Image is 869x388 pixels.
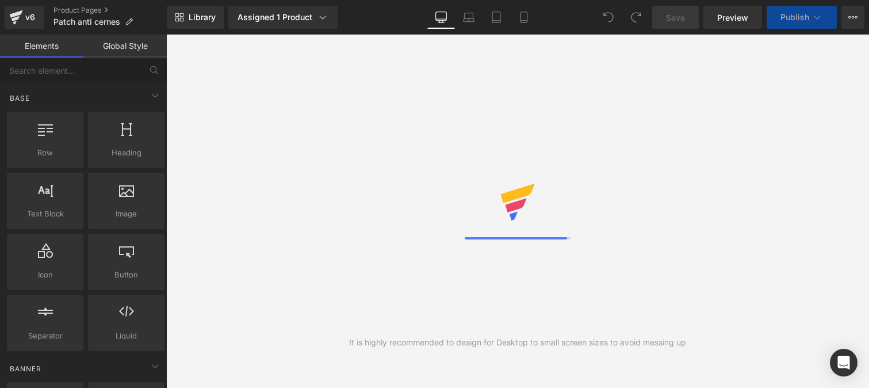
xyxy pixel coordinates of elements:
span: Patch anti cernes [53,17,120,26]
span: Publish [780,13,809,22]
span: Image [91,208,161,220]
span: Library [189,12,216,22]
a: Preview [703,6,762,29]
span: Text Block [10,208,80,220]
button: More [841,6,864,29]
span: Separator [10,330,80,342]
span: Preview [717,12,748,24]
a: Mobile [510,6,538,29]
div: Assigned 1 Product [238,12,328,23]
a: Tablet [483,6,510,29]
a: Desktop [427,6,455,29]
a: Laptop [455,6,483,29]
span: Icon [10,269,80,281]
span: Save [666,12,685,24]
button: Undo [597,6,620,29]
div: v6 [23,10,37,25]
a: Global Style [83,35,167,58]
button: Redo [625,6,648,29]
a: v6 [5,6,44,29]
button: Publish [767,6,837,29]
span: Banner [9,363,43,374]
a: Product Pages [53,6,167,15]
span: Button [91,269,161,281]
a: New Library [167,6,224,29]
span: Liquid [91,330,161,342]
div: It is highly recommended to design for Desktop to small screen sizes to avoid messing up [349,336,686,349]
span: Heading [91,147,161,159]
span: Row [10,147,80,159]
span: Base [9,93,31,104]
div: Open Intercom Messenger [830,349,857,376]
